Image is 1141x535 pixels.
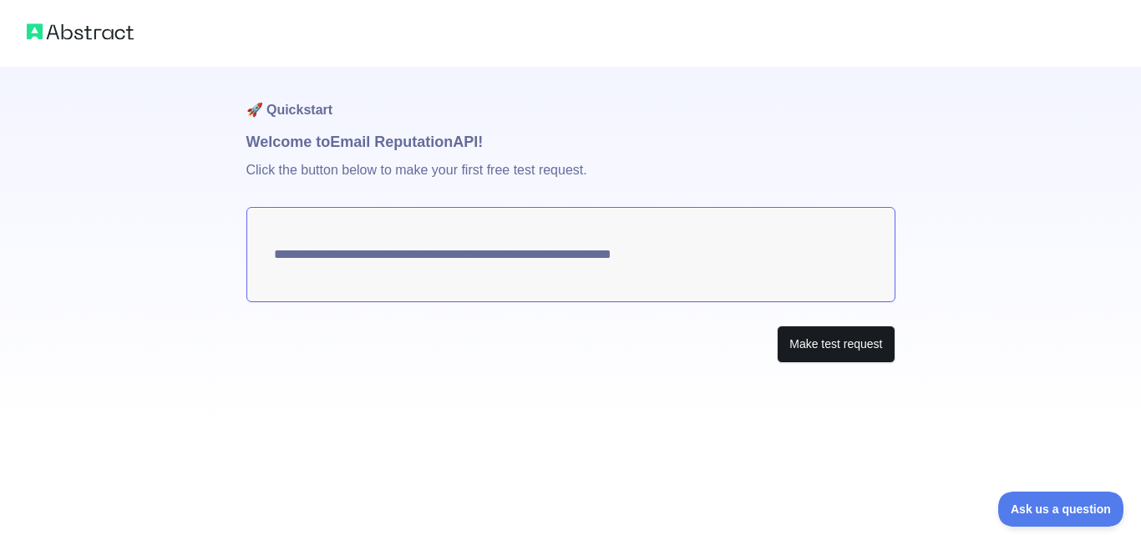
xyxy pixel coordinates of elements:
[246,154,895,207] p: Click the button below to make your first free test request.
[246,130,895,154] h1: Welcome to Email Reputation API!
[998,492,1124,527] iframe: Toggle Customer Support
[777,326,895,363] button: Make test request
[246,67,895,130] h1: 🚀 Quickstart
[27,20,134,43] img: Abstract logo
